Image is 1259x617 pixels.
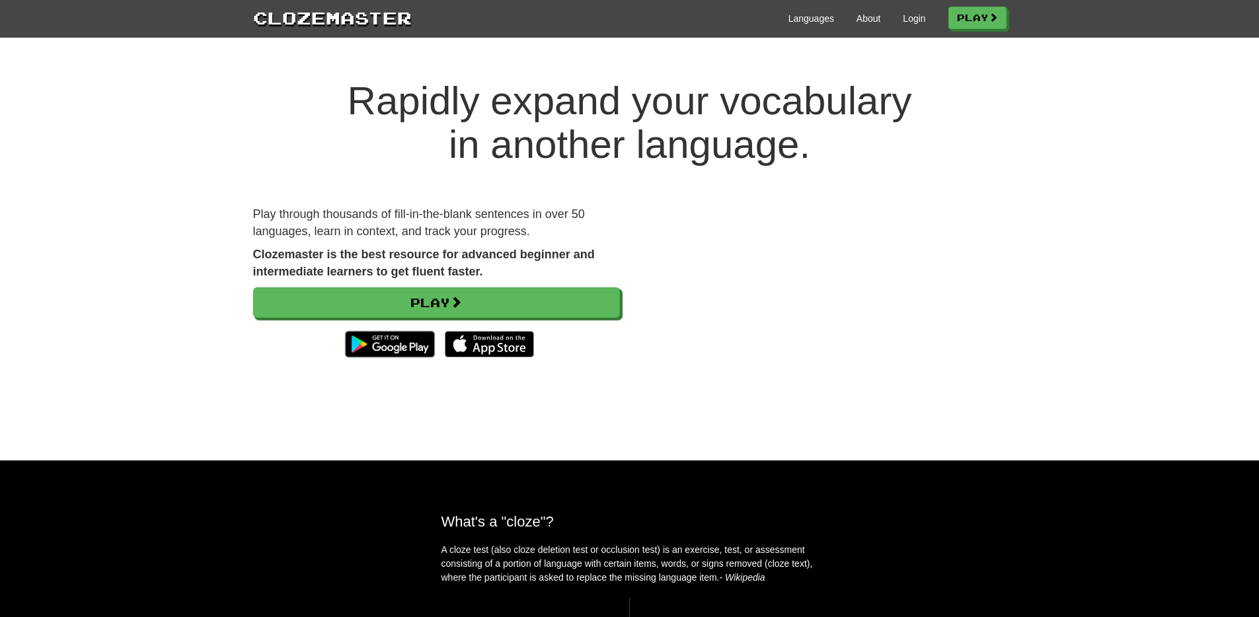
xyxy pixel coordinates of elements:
h2: What's a "cloze"? [441,513,818,530]
p: Play through thousands of fill-in-the-blank sentences in over 50 languages, learn in context, and... [253,206,620,240]
p: A cloze test (also cloze deletion test or occlusion test) is an exercise, test, or assessment con... [441,543,818,585]
a: Languages [788,12,834,25]
img: Get it on Google Play [338,324,441,364]
a: Play [253,287,620,318]
img: Download_on_the_App_Store_Badge_US-UK_135x40-25178aeef6eb6b83b96f5f2d004eda3bffbb37122de64afbaef7... [445,331,534,357]
strong: Clozemaster is the best resource for advanced beginner and intermediate learners to get fluent fa... [253,248,595,278]
a: About [857,12,881,25]
a: Play [948,7,1007,29]
a: Clozemaster [253,5,412,30]
em: - Wikipedia [720,572,765,583]
a: Login [903,12,925,25]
